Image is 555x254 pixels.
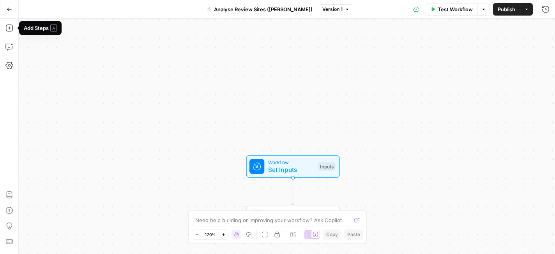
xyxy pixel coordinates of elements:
[498,5,515,13] span: Publish
[205,231,216,238] span: 120%
[323,229,341,240] button: Copy
[426,3,477,16] button: Test Workflow
[344,229,363,240] button: Paste
[318,162,335,171] div: Inputs
[292,178,294,205] g: Edge from start to end
[438,5,473,13] span: Test Workflow
[268,209,332,216] span: End
[493,3,520,16] button: Publish
[214,5,313,13] span: Analyse Review Sites ([PERSON_NAME])
[326,231,338,238] span: Copy
[268,165,315,174] span: Set Inputs
[268,159,315,166] span: Workflow
[319,4,353,14] button: Version 1
[202,3,317,16] button: Analyse Review Sites ([PERSON_NAME])
[347,231,360,238] span: Paste
[221,206,366,228] div: EndOutput
[322,6,343,13] span: Version 1
[221,155,366,178] div: WorkflowSet InputsInputs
